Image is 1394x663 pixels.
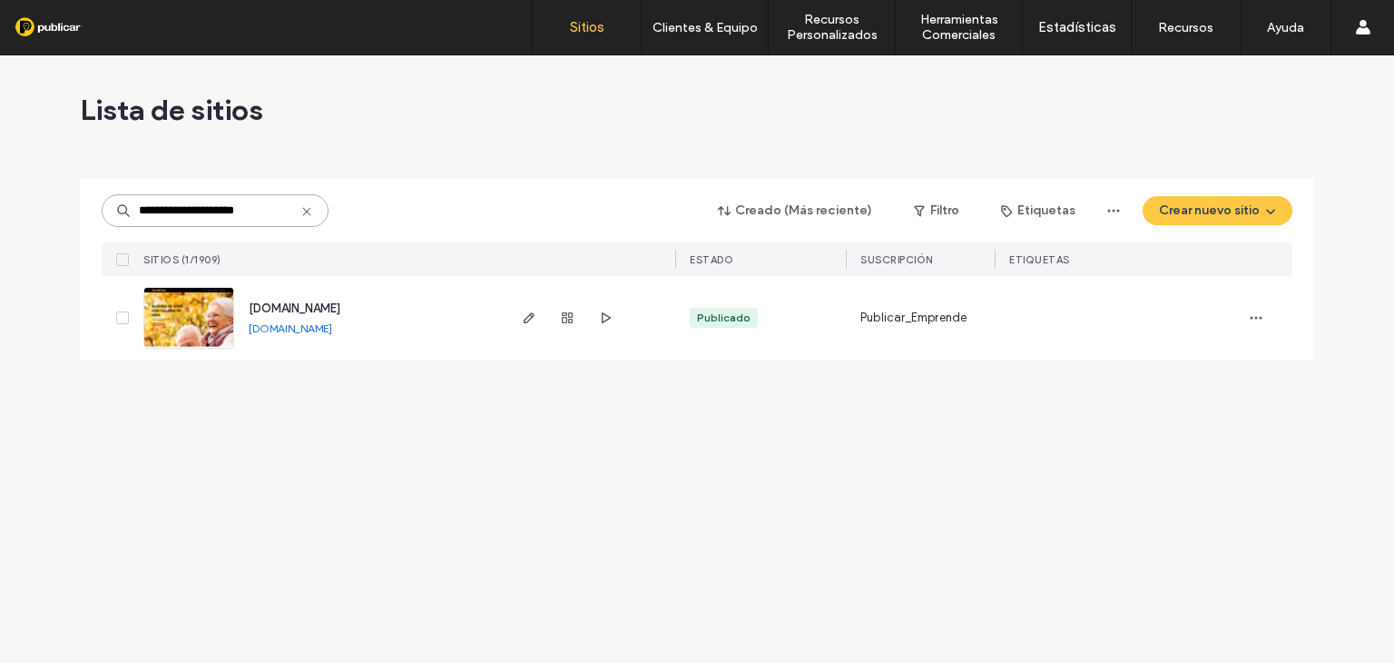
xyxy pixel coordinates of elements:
label: Recursos Personalizados [769,12,895,43]
span: SITIOS (1/1909) [143,253,221,266]
button: Filtro [896,196,977,225]
label: Herramientas Comerciales [896,12,1022,43]
span: Suscripción [860,253,933,266]
label: Ayuda [1267,20,1304,35]
span: Lista de sitios [80,92,263,128]
div: Publicado [697,310,751,326]
span: ESTADO [690,253,733,266]
span: Publicar_Emprende [860,309,967,327]
span: ETIQUETAS [1009,253,1070,266]
a: [DOMAIN_NAME] [249,302,340,315]
label: Clientes & Equipo [653,20,758,35]
button: Crear nuevo sitio [1143,196,1292,225]
span: Ayuda [39,13,89,29]
label: Estadísticas [1038,19,1116,35]
button: Etiquetas [985,196,1092,225]
a: [DOMAIN_NAME] [249,322,332,335]
button: Creado (Más reciente) [702,196,888,225]
label: Sitios [570,19,604,35]
label: Recursos [1158,20,1213,35]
